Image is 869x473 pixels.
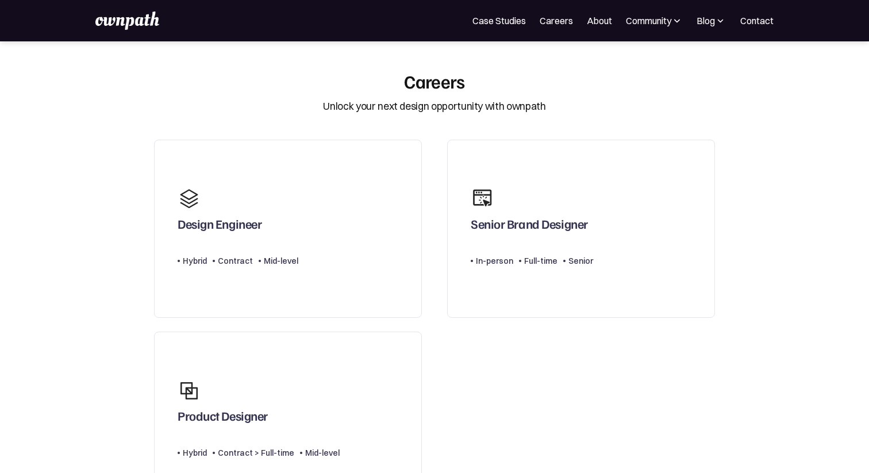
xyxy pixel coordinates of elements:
[540,14,573,28] a: Careers
[305,446,340,460] div: Mid-level
[697,14,726,28] div: Blog
[154,140,422,318] a: Design EngineerHybridContractMid-level
[697,14,715,28] div: Blog
[472,14,526,28] a: Case Studies
[471,216,588,237] div: Senior Brand Designer
[476,254,513,268] div: In-person
[178,216,262,237] div: Design Engineer
[404,70,465,92] div: Careers
[264,254,298,268] div: Mid-level
[447,140,715,318] a: Senior Brand DesignerIn-personFull-timeSenior
[524,254,557,268] div: Full-time
[587,14,612,28] a: About
[626,14,683,28] div: Community
[183,446,207,460] div: Hybrid
[178,408,268,429] div: Product Designer
[218,446,294,460] div: Contract > Full-time
[626,14,671,28] div: Community
[568,254,593,268] div: Senior
[218,254,253,268] div: Contract
[740,14,774,28] a: Contact
[323,99,545,114] div: Unlock your next design opportunity with ownpath
[183,254,207,268] div: Hybrid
